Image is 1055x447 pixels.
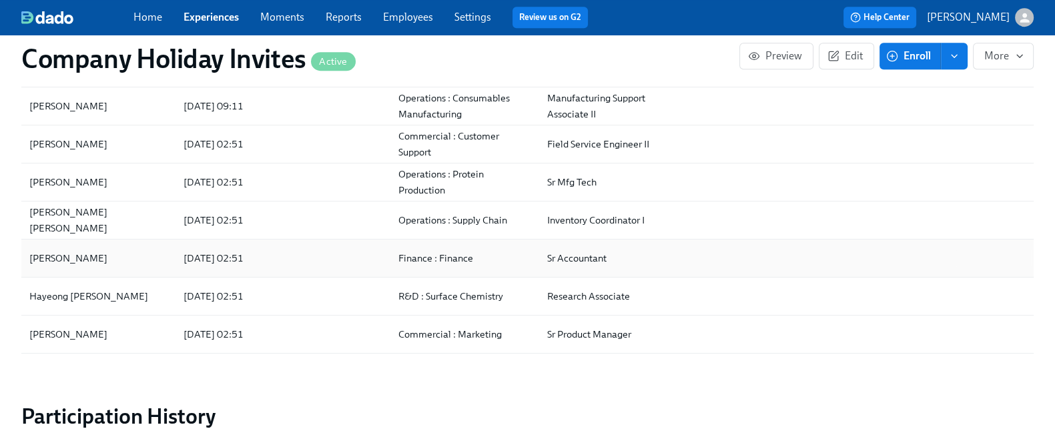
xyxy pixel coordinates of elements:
[260,11,304,23] a: Moments
[21,316,1034,354] div: [PERSON_NAME][DATE] 02:51Commercial : MarketingSr Product Manager
[21,11,73,24] img: dado
[830,49,863,63] span: Edit
[178,250,287,266] div: [DATE] 02:51
[178,212,287,228] div: [DATE] 02:51
[178,288,287,304] div: [DATE] 02:51
[21,201,1034,240] div: [PERSON_NAME] [PERSON_NAME][DATE] 02:51Operations : Supply ChainInventory Coordinator I
[393,288,537,304] div: R&D : Surface Chemistry
[542,212,685,228] div: Inventory Coordinator I
[393,212,537,228] div: Operations : Supply Chain
[850,11,910,24] span: Help Center
[21,240,1034,278] div: [PERSON_NAME][DATE] 02:51Finance : FinanceSr Accountant
[542,174,685,190] div: Sr Mfg Tech
[393,250,537,266] div: Finance : Finance
[383,11,433,23] a: Employees
[326,11,362,23] a: Reports
[927,8,1034,27] button: [PERSON_NAME]
[393,326,537,342] div: Commercial : Marketing
[819,43,874,69] button: Edit
[512,7,588,28] button: Review us on G2
[542,288,685,304] div: Research Associate
[393,90,537,122] div: Operations : Consumables Manufacturing
[880,43,941,69] button: Enroll
[21,163,1034,201] div: [PERSON_NAME][DATE] 02:51Operations : Protein ProductionSr Mfg Tech
[927,10,1010,25] p: [PERSON_NAME]
[889,49,931,63] span: Enroll
[21,125,1034,163] div: [PERSON_NAME][DATE] 02:51Commercial : Customer SupportField Service Engineer II
[24,250,113,266] div: [PERSON_NAME]
[542,136,685,152] div: Field Service Engineer II
[21,278,1034,316] div: Hayeong [PERSON_NAME][DATE] 02:51R&D : Surface ChemistryResearch Associate
[393,128,537,160] div: Commercial : Customer Support
[184,11,239,23] a: Experiences
[21,403,1034,430] h2: Participation History
[21,87,1034,125] div: [PERSON_NAME][DATE] 09:11Operations : Consumables ManufacturingManufacturing Support Associate II
[24,136,173,152] div: [PERSON_NAME]
[24,98,173,114] div: [PERSON_NAME]
[519,11,581,24] a: Review us on G2
[739,43,813,69] button: Preview
[178,174,287,190] div: [DATE] 02:51
[542,326,685,342] div: Sr Product Manager
[178,98,287,114] div: [DATE] 09:11
[24,174,173,190] div: [PERSON_NAME]
[178,326,287,342] div: [DATE] 02:51
[542,90,685,122] div: Manufacturing Support Associate II
[21,11,133,24] a: dado
[133,11,162,23] a: Home
[542,250,685,266] div: Sr Accountant
[21,43,356,75] h1: Company Holiday Invites
[24,326,173,342] div: [PERSON_NAME]
[393,166,537,198] div: Operations : Protein Production
[24,204,173,236] div: [PERSON_NAME] [PERSON_NAME]
[751,49,802,63] span: Preview
[178,136,287,152] div: [DATE] 02:51
[24,288,173,304] div: Hayeong [PERSON_NAME]
[941,43,968,69] button: enroll
[311,57,355,67] span: Active
[984,49,1022,63] span: More
[454,11,491,23] a: Settings
[843,7,916,28] button: Help Center
[973,43,1034,69] button: More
